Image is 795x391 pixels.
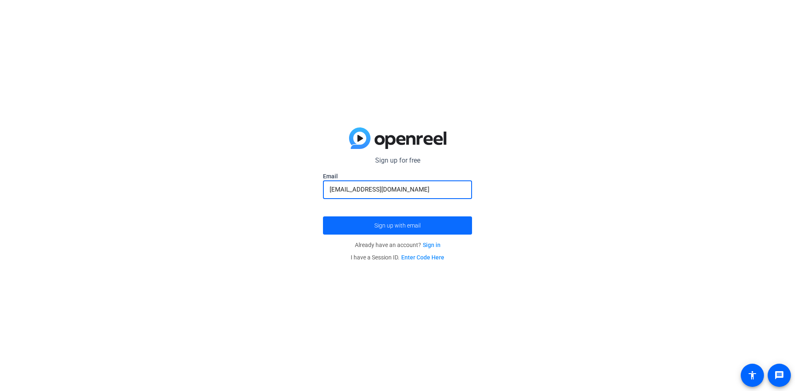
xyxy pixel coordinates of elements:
mat-icon: accessibility [747,370,757,380]
mat-icon: message [774,370,784,380]
span: I have a Session ID. [351,254,444,261]
button: Sign up with email [323,216,472,235]
span: Already have an account? [355,242,441,248]
input: Enter Email Address [330,185,465,194]
p: Sign up for free [323,156,472,166]
img: blue-gradient.svg [349,127,446,149]
a: Sign in [423,242,441,248]
label: Email [323,172,472,180]
a: Enter Code Here [401,254,444,261]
